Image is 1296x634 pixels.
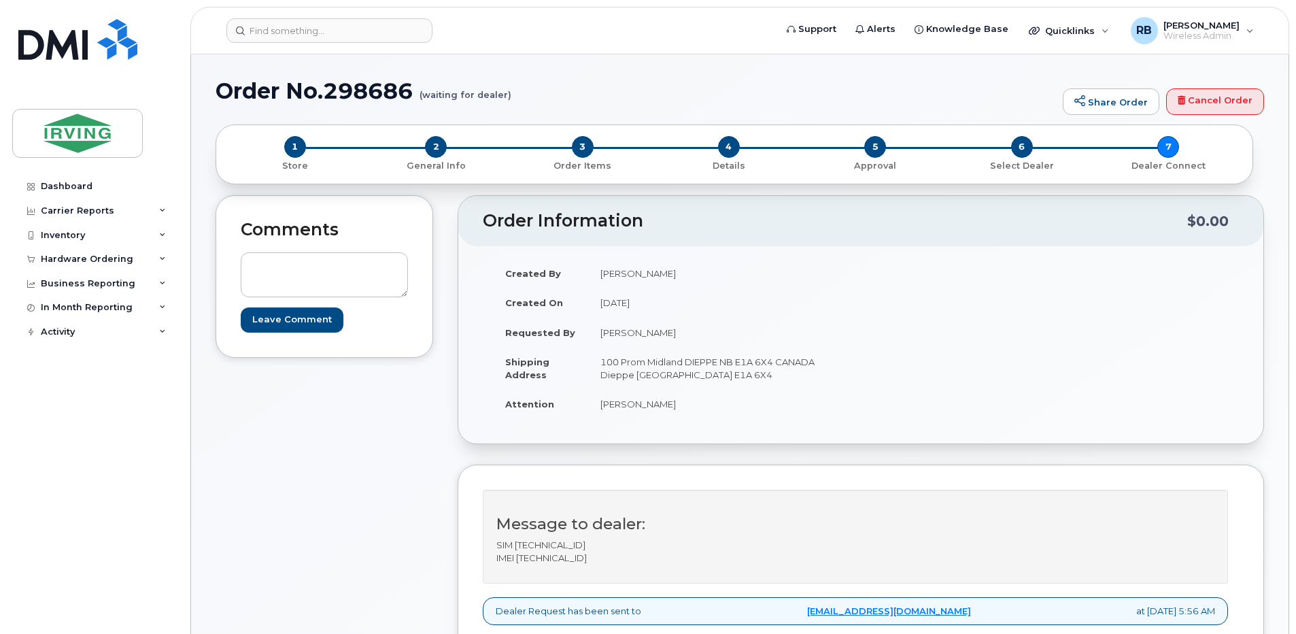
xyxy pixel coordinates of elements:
h2: Order Information [483,212,1187,231]
p: Order Items [515,160,650,172]
p: Details [661,160,796,172]
td: [PERSON_NAME] [588,258,851,288]
a: Share Order [1063,88,1159,116]
p: Store [233,160,357,172]
strong: Created On [505,297,563,308]
strong: Requested By [505,327,575,338]
strong: Created By [505,268,561,279]
a: Cancel Order [1166,88,1264,116]
p: Select Dealer [954,160,1089,172]
span: 1 [284,136,306,158]
td: [PERSON_NAME] [588,389,851,419]
a: 2 General Info [362,158,509,172]
p: Approval [808,160,943,172]
h3: Message to dealer: [496,516,1214,533]
strong: Attention [505,399,554,410]
a: 3 Order Items [509,158,655,172]
span: 5 [864,136,886,158]
h2: Comments [241,220,408,239]
p: SIM [TECHNICAL_ID] IMEI [TECHNICAL_ID] [496,539,1214,564]
h1: Order No.298686 [216,79,1056,103]
span: 3 [572,136,594,158]
small: (waiting for dealer) [420,79,511,100]
a: 5 Approval [802,158,949,172]
span: 2 [425,136,447,158]
div: $0.00 [1187,208,1229,234]
a: 6 Select Dealer [949,158,1095,172]
p: General Info [368,160,503,172]
a: 1 Store [227,158,362,172]
span: 6 [1011,136,1033,158]
a: [EMAIL_ADDRESS][DOMAIN_NAME] [807,605,971,618]
td: 100 Prom Midland DIEPPE NB E1A 6X4 CANADA Dieppe [GEOGRAPHIC_DATA] E1A 6X4 [588,347,851,389]
strong: Shipping Address [505,356,549,380]
td: [DATE] [588,288,851,318]
a: 4 Details [655,158,802,172]
td: [PERSON_NAME] [588,318,851,348]
div: Dealer Request has been sent to at [DATE] 5:56 AM [483,597,1228,625]
span: 4 [718,136,740,158]
input: Leave Comment [241,307,343,333]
